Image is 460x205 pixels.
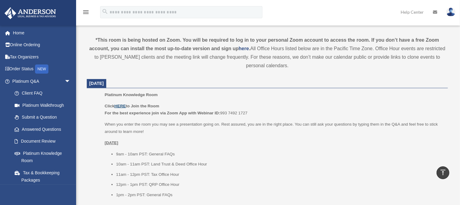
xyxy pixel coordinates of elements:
[105,111,220,115] b: For the best experience join via Zoom App with Webinar ID:
[4,39,80,51] a: Online Ordering
[9,167,80,186] a: Tax & Bookkeeping Packages
[116,191,444,199] li: 1pm - 2pm PST: General FAQs
[9,135,80,148] a: Document Review
[116,161,444,168] li: 10am - 11am PST: Land Trust & Deed Office Hour
[9,87,80,99] a: Client FAQ
[105,102,444,117] p: 993 7492 1727
[105,141,118,145] u: [DATE]
[439,169,447,176] i: vertical_align_top
[116,171,444,178] li: 11am - 12pm PST: Tax Office Hour
[3,7,58,19] img: Anderson Advisors Platinum Portal
[87,36,448,70] div: All Office Hours listed below are in the Pacific Time Zone. Office Hour events are restricted to ...
[4,51,80,63] a: Tax Organizers
[116,151,444,158] li: 9am - 10am PST: General FAQs
[446,8,455,16] img: User Pic
[82,9,90,16] i: menu
[437,166,449,179] a: vertical_align_top
[105,92,158,97] span: Platinum Knowledge Room
[105,104,159,108] b: Click to Join the Room
[249,46,250,51] strong: .
[239,46,249,51] a: here
[35,64,48,74] div: NEW
[4,63,80,75] a: Order StatusNEW
[4,75,80,87] a: Platinum Q&Aarrow_drop_down
[102,8,108,15] i: search
[89,37,439,51] strong: *This room is being hosted on Zoom. You will be required to log in to your personal Zoom account ...
[82,11,90,16] a: menu
[89,81,104,86] span: [DATE]
[9,147,77,167] a: Platinum Knowledge Room
[105,121,444,135] p: When you enter the room you may see a presentation going on. Rest assured, you are in the right p...
[4,27,80,39] a: Home
[9,111,80,123] a: Submit a Question
[114,104,126,108] a: HERE
[9,123,80,135] a: Answered Questions
[9,99,80,111] a: Platinum Walkthrough
[65,75,77,88] span: arrow_drop_down
[116,181,444,188] li: 12pm - 1pm PST: QRP Office Hour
